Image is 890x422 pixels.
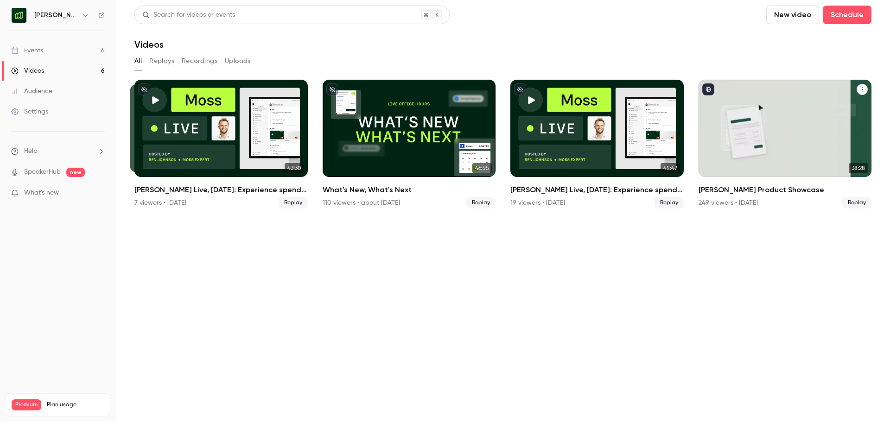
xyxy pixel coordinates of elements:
[842,197,871,208] span: Replay
[182,54,217,69] button: Recordings
[134,6,871,416] section: Videos
[323,80,496,208] a: 46:55What's New, What's Next110 viewers • about [DATE]Replay
[94,189,105,197] iframe: Noticeable Trigger
[134,184,308,195] h2: [PERSON_NAME] Live, [DATE]: Experience spend management automation with [PERSON_NAME]
[134,80,308,208] li: Moss Live, Sep 3: Experience spend management automation with Moss
[24,167,61,177] a: SpeakerHub
[323,198,400,208] div: 110 viewers • about [DATE]
[472,163,492,173] span: 46:55
[702,83,714,95] button: published
[849,163,868,173] span: 38:28
[766,6,819,24] button: New video
[510,184,684,195] h2: [PERSON_NAME] Live, [DATE]: Experience spend management automation with [PERSON_NAME]
[466,197,496,208] span: Replay
[699,198,758,208] div: 249 viewers • [DATE]
[11,46,43,55] div: Events
[510,80,684,208] li: Moss Live, Jun 11: Experience spend management automation with Moss
[47,401,104,409] span: Plan usage
[24,188,59,198] span: What's new
[34,11,78,20] h6: [PERSON_NAME] (EN)
[134,80,871,208] ul: Videos
[655,197,684,208] span: Replay
[699,184,872,195] h2: [PERSON_NAME] Product Showcase
[510,80,684,208] a: 45:47[PERSON_NAME] Live, [DATE]: Experience spend management automation with [PERSON_NAME]19 view...
[66,168,85,177] span: new
[279,197,308,208] span: Replay
[510,198,565,208] div: 19 viewers • [DATE]
[699,80,872,208] a: 38:28[PERSON_NAME] Product Showcase249 viewers • [DATE]Replay
[134,54,142,69] button: All
[11,107,48,116] div: Settings
[225,54,251,69] button: Uploads
[661,163,680,173] span: 45:47
[11,66,44,76] div: Videos
[514,83,526,95] button: unpublished
[285,163,304,173] span: 43:30
[11,146,105,156] li: help-dropdown-opener
[149,54,174,69] button: Replays
[142,10,235,20] div: Search for videos or events
[134,80,308,208] a: 43:3043:30[PERSON_NAME] Live, [DATE]: Experience spend management automation with [PERSON_NAME]7 ...
[134,198,186,208] div: 7 viewers • [DATE]
[823,6,871,24] button: Schedule
[24,146,38,156] span: Help
[323,80,496,208] li: What's New, What's Next
[12,8,26,23] img: Moss (EN)
[326,83,338,95] button: unpublished
[134,39,164,50] h1: Videos
[138,83,150,95] button: unpublished
[323,184,496,195] h2: What's New, What's Next
[12,399,41,410] span: Premium
[11,87,52,96] div: Audience
[699,80,872,208] li: Moss Product Showcase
